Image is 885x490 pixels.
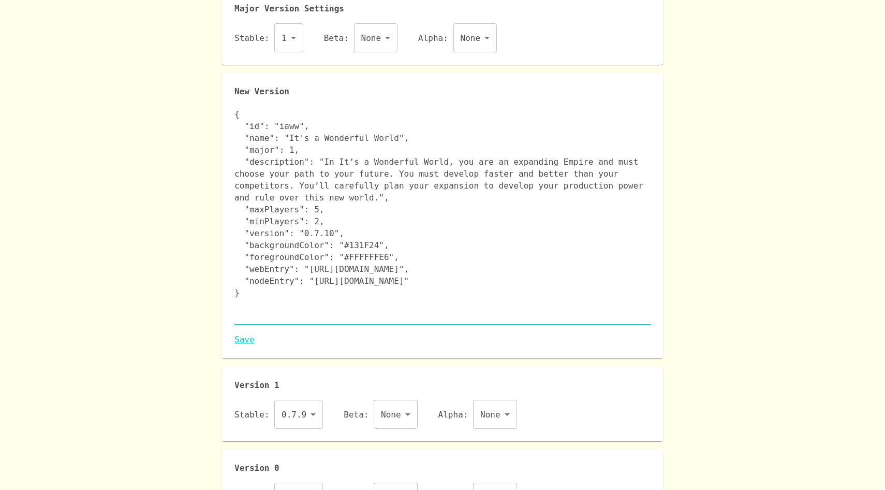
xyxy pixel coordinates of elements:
div: Beta: [324,23,397,52]
div: None [473,400,517,429]
div: None [354,23,398,52]
textarea: { "id": "iaww", "name": "It's a Wonderful World", "major": 1, "description": "In It’s a Wonderful... [234,108,651,323]
div: Alpha: [418,23,497,52]
div: Alpha: [438,400,517,429]
div: Beta: [344,400,417,429]
div: Stable: [234,23,303,52]
p: Major Version Settings [234,3,651,15]
p: New Version [234,85,651,98]
a: Save [234,334,651,346]
div: 1 [274,23,303,52]
p: Version 0 [234,462,651,474]
p: Version 1 [234,379,651,392]
div: 0.7.9 [274,400,323,429]
div: None [374,400,418,429]
div: None [453,23,497,52]
div: Stable: [234,400,323,429]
